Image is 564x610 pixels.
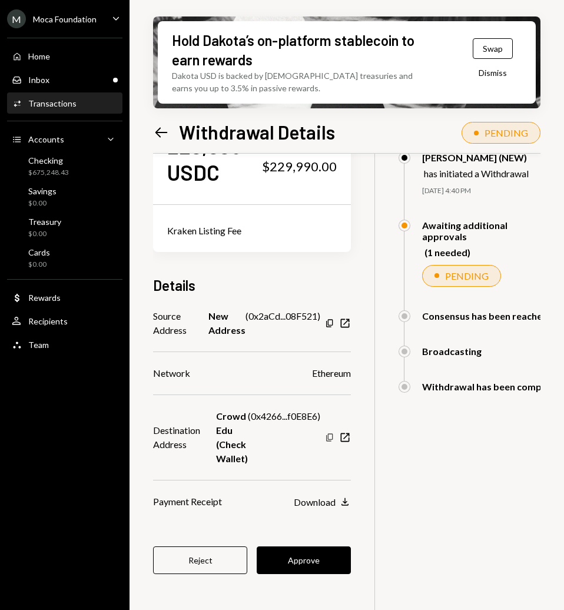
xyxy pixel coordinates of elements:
div: Treasury [28,217,61,227]
h3: Details [153,276,195,295]
div: Checking [28,155,69,165]
div: $0.00 [28,260,50,270]
b: New Address [208,309,245,337]
div: PENDING [445,270,489,281]
div: Broadcasting [422,346,482,357]
a: Transactions [7,92,122,114]
div: $229,990.00 [262,158,337,175]
button: Approve [257,546,351,574]
button: Reject [153,546,247,574]
div: M [7,9,26,28]
div: Ethereum [312,366,351,380]
b: Crowd Edu (Check Wallet) [216,409,248,466]
div: ( 0x2aCd...08F521 ) [208,309,320,337]
div: 229,990 USDC [167,132,262,185]
div: $0.00 [28,198,57,208]
div: Source Address [153,309,194,337]
div: Consensus has been reached [422,310,548,321]
button: Dismiss [464,59,522,87]
h1: Withdrawal Details [179,120,335,144]
a: Accounts [7,128,122,150]
div: [PERSON_NAME] (NEW) [422,152,529,163]
div: Rewards [28,293,61,303]
div: Payment Receipt [153,495,222,509]
div: Dakota USD is backed by [DEMOGRAPHIC_DATA] treasuries and earns you up to 3.5% in passive rewards. [172,69,434,94]
div: Savings [28,186,57,196]
div: Destination Address [153,423,202,452]
button: Swap [473,38,513,59]
div: has initiated a Withdrawal [424,168,529,179]
div: Inbox [28,75,49,85]
div: Team [28,340,49,350]
div: (1 needed) [424,247,552,258]
a: Inbox [7,69,122,90]
div: ( 0x4266...f0E8E6 ) [216,409,320,466]
div: $675,248.43 [28,168,69,178]
div: Moca Foundation [33,14,97,24]
a: Checking$675,248.43 [7,152,122,180]
div: Kraken Listing Fee [167,224,337,238]
div: Awaiting additional approvals [422,220,552,242]
a: Cards$0.00 [7,244,122,272]
div: $0.00 [28,229,61,239]
a: Savings$0.00 [7,183,122,211]
div: Home [28,51,50,61]
button: Download [294,496,351,509]
div: PENDING [485,127,528,138]
a: Home [7,45,122,67]
div: Download [294,496,336,508]
div: Recipients [28,316,68,326]
a: Treasury$0.00 [7,213,122,241]
div: Accounts [28,134,64,144]
div: Transactions [28,98,77,108]
div: Network [153,366,190,380]
a: Recipients [7,310,122,331]
div: Hold Dakota’s on-platform stablecoin to earn rewards [172,31,425,69]
a: Rewards [7,287,122,308]
div: Cards [28,247,50,257]
a: Team [7,334,122,355]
